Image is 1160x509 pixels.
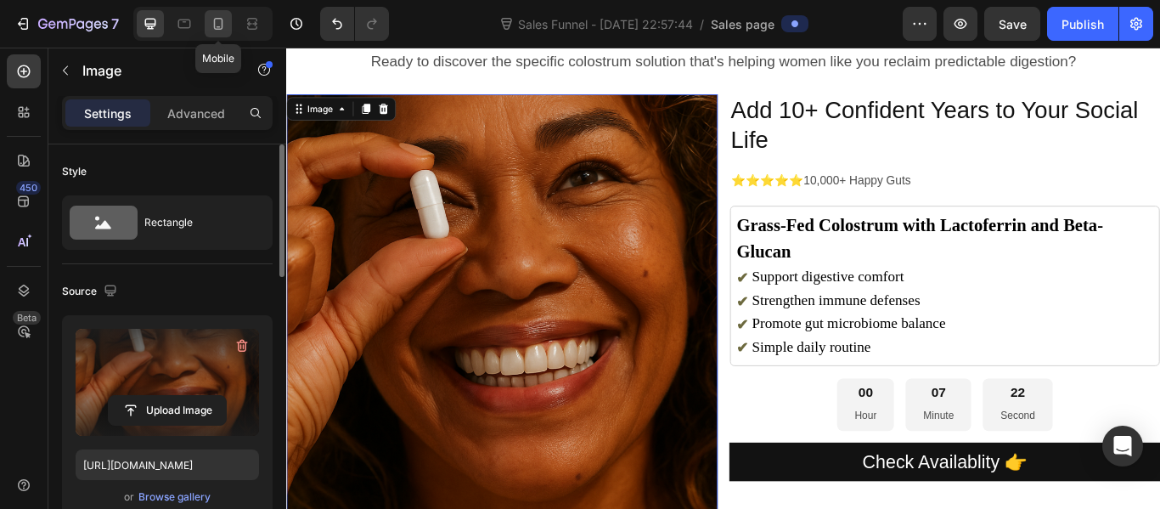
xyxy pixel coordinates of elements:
p: Minute [742,419,778,440]
div: Browse gallery [138,489,211,505]
strong: ⭐⭐⭐⭐⭐ [518,148,603,162]
span: / [700,15,704,33]
li: Simple daily routine [525,337,1011,362]
p: Advanced [167,105,225,122]
div: Open Intercom Messenger [1102,426,1143,467]
h2: Add 10+ Confident Years to Your Social Life [516,54,1019,128]
p: Hour [662,419,688,440]
p: Image [82,60,227,81]
button: Save [984,7,1040,41]
input: https://example.com/image.jpg [76,450,259,480]
span: Save [999,17,1027,31]
div: 07 [742,393,778,412]
button: Check Availablity 👉 [516,461,1019,506]
span: Ready to discover the specific colostrum solution that's helping women like you reclaim predictab... [99,6,921,25]
div: 22 [832,393,872,412]
li: Promote gut microbiome balance [525,309,1011,335]
li: Support digestive comfort [525,255,1011,280]
iframe: Design area [286,48,1160,509]
div: Publish [1061,15,1104,33]
div: 00 [662,393,688,412]
p: 7 [111,14,119,34]
h3: Grass-Fed Colostrum with Lactoferrin and Beta-Glucan [525,192,1011,253]
p: Settings [84,105,132,122]
span: or [124,487,134,507]
button: Browse gallery [138,489,211,506]
div: 450 [16,181,41,195]
div: Source [62,280,121,303]
li: Strengthen immune defenses [525,282,1011,308]
p: 10,000+ Happy Guts [518,144,1017,168]
div: Check Availablity 👉 [672,464,864,502]
button: Upload Image [108,395,227,426]
span: Sales Funnel - [DATE] 22:57:44 [515,15,696,33]
button: Publish [1047,7,1118,41]
div: Beta [13,311,41,325]
div: Undo/Redo [320,7,389,41]
div: Image [21,64,58,79]
button: 7 [7,7,127,41]
div: Rectangle [144,203,248,242]
span: Sales page [711,15,774,33]
p: Second [832,419,872,440]
div: Style [62,164,87,179]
